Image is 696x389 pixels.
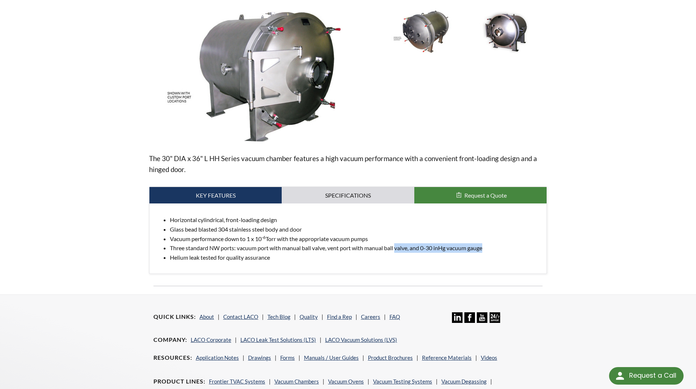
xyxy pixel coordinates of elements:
[490,317,500,324] a: 24/7 Support
[481,354,497,361] a: Videos
[153,378,205,385] h4: Product Lines
[240,336,316,343] a: LACO Leak Test Solutions (LTS)
[170,243,541,253] li: Three standard NW ports: vacuum port with manual ball valve, vent port with manual ball valve, an...
[629,367,676,384] div: Request a Call
[361,313,380,320] a: Careers
[422,354,472,361] a: Reference Materials
[199,313,214,320] a: About
[327,313,352,320] a: Find a Rep
[388,11,464,53] img: SS High Vacuum Chamber with Custom Ports, angled view
[441,378,487,385] a: Vacuum Degassing
[414,187,547,204] button: Request a Quote
[274,378,319,385] a: Vacuum Chambers
[609,367,684,385] div: Request a Call
[614,370,626,382] img: round button
[170,234,541,244] li: Vacuum performance down to 1 x 10 Torr with the appropriate vacuum pumps
[373,378,432,385] a: Vacuum Testing Systems
[328,378,364,385] a: Vacuum Ovens
[368,354,413,361] a: Product Brochures
[209,378,265,385] a: Frontier TVAC Systems
[153,313,196,321] h4: Quick Links
[325,336,397,343] a: LACO Vacuum Solutions (LVS)
[282,187,414,204] a: Specifications
[153,354,192,362] h4: Resources
[223,313,258,320] a: Contact LACO
[490,312,500,323] img: 24/7 Support Icon
[149,11,382,141] img: Horizontal High Vacuum Chamber, left side angle view
[149,187,282,204] a: Key Features
[300,313,318,320] a: Quality
[170,253,541,262] li: Helium leak tested for quality assurance
[280,354,295,361] a: Forms
[191,336,231,343] a: LACO Corporate
[304,354,359,361] a: Manuals / User Guides
[248,354,271,361] a: Drawings
[170,215,541,225] li: Horizontal cylindrical, front-loading design
[196,354,239,361] a: Application Notes
[262,234,266,240] sup: -6
[464,192,507,199] span: Request a Quote
[149,153,547,175] p: The 30" DIA x 36" L HH Series vacuum chamber features a high vacuum performance with a convenient...
[267,313,290,320] a: Tech Blog
[467,11,543,53] img: SS High Vacuum Chamber with Hinged Door, front angle view
[170,225,541,234] li: Glass bead blasted 304 stainless steel body and door
[153,336,187,344] h4: Company
[389,313,400,320] a: FAQ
